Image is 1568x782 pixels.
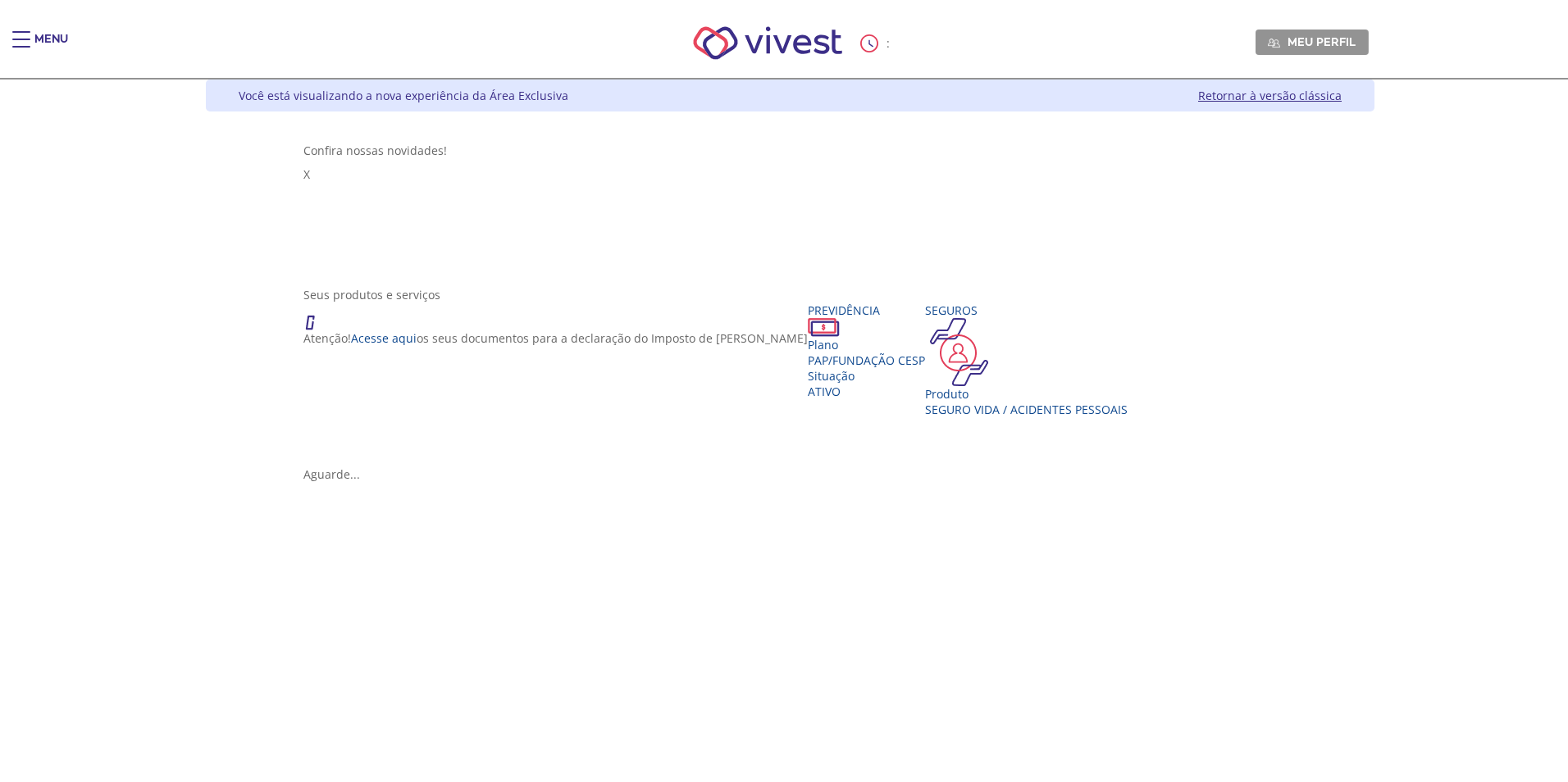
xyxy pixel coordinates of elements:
[1198,88,1342,103] a: Retornar à versão clássica
[925,318,993,386] img: ico_seguros.png
[1256,30,1369,54] a: Meu perfil
[925,302,1128,417] a: Seguros Produto Seguro Vida / Acidentes Pessoais
[303,143,1278,271] section: <span lang="pt-BR" dir="ltr">Visualizador do Conteúdo da Web</span> 1
[925,402,1128,417] div: Seguro Vida / Acidentes Pessoais
[303,302,331,330] img: ico_atencao.png
[675,8,861,78] img: Vivest
[808,318,840,337] img: ico_dinheiro.png
[808,337,925,352] div: Plano
[303,143,1278,158] div: Confira nossas novidades!
[808,352,925,368] span: PAP/Fundação CESP
[808,302,925,399] a: Previdência PlanoPAP/Fundação CESP SituaçãoAtivo
[303,166,310,182] span: X
[239,88,568,103] div: Você está visualizando a nova experiência da Área Exclusiva
[303,466,1278,482] div: Aguarde...
[34,31,68,64] div: Menu
[303,287,1278,302] div: Seus produtos e serviços
[860,34,893,52] div: :
[925,386,1128,402] div: Produto
[351,330,417,346] a: Acesse aqui
[1288,34,1356,49] span: Meu perfil
[1268,37,1280,49] img: Meu perfil
[303,287,1278,482] section: <span lang="en" dir="ltr">ProdutosCard</span>
[808,302,925,318] div: Previdência
[808,368,925,384] div: Situação
[808,384,841,399] span: Ativo
[303,330,808,346] p: Atenção! os seus documentos para a declaração do Imposto de [PERSON_NAME]
[925,302,1128,318] div: Seguros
